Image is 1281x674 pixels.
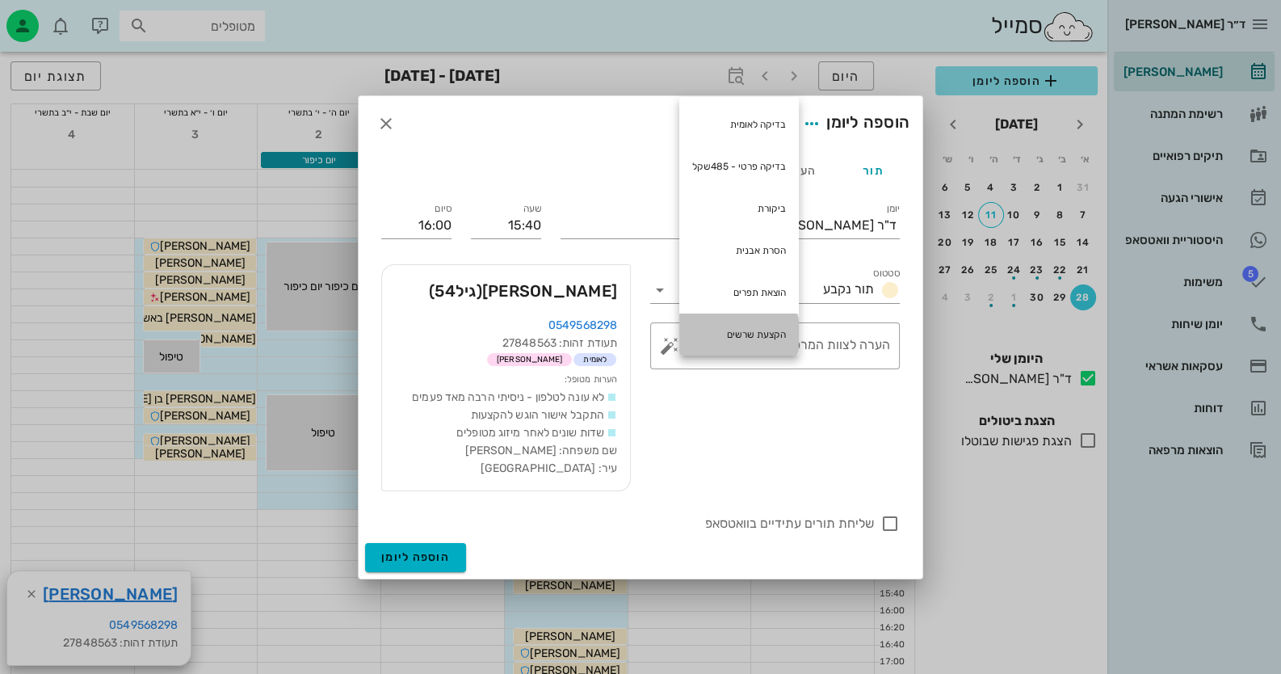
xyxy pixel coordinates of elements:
div: ד"ר [PERSON_NAME] [773,218,897,233]
span: [PERSON_NAME] [429,278,617,304]
span: תור נקבע [823,281,874,297]
span: לאומית [583,353,607,366]
span: 54 [435,281,456,301]
div: הוספה ליומן [797,109,909,138]
div: הקצעת שרשים [679,314,799,356]
label: סיום [435,203,451,215]
span: (גיל ) [429,281,482,301]
span: הוספה ליומן [381,550,450,564]
label: יומן [887,203,901,215]
a: 0549568298 [548,318,617,332]
div: בדיקה לאומית [679,103,799,145]
small: הערות מטופל: [565,374,617,385]
label: שעה [523,203,542,215]
span: לא עונה לטלפון - ניסיתי הרבה מאד פעמים [412,390,604,404]
div: תור [837,151,909,190]
label: סטטוס [873,267,900,280]
div: הוצאת תפרים [679,272,799,314]
span: [PERSON_NAME] [497,353,562,366]
span: התקבל אישור הוגש להקצעות [471,408,604,422]
span: שדות שונים לאחר מיזוג מטופלים שם משפחה: [PERSON_NAME] עיר: [GEOGRAPHIC_DATA] [456,426,617,475]
label: שליחת תורים עתידיים בוואטסאפ [381,516,874,532]
button: הוספה ליומן [365,543,466,572]
div: סטטוסתור נקבע [650,277,900,303]
div: הערה [764,151,837,190]
div: הסרת אבנית [679,230,799,272]
div: תעודת זהות: 27848563 [395,335,617,352]
div: יומןד"ר [PERSON_NAME] [740,213,900,238]
div: בדיקה פרטי - 485שקל [679,145,799,187]
div: ביקורת [679,187,799,230]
